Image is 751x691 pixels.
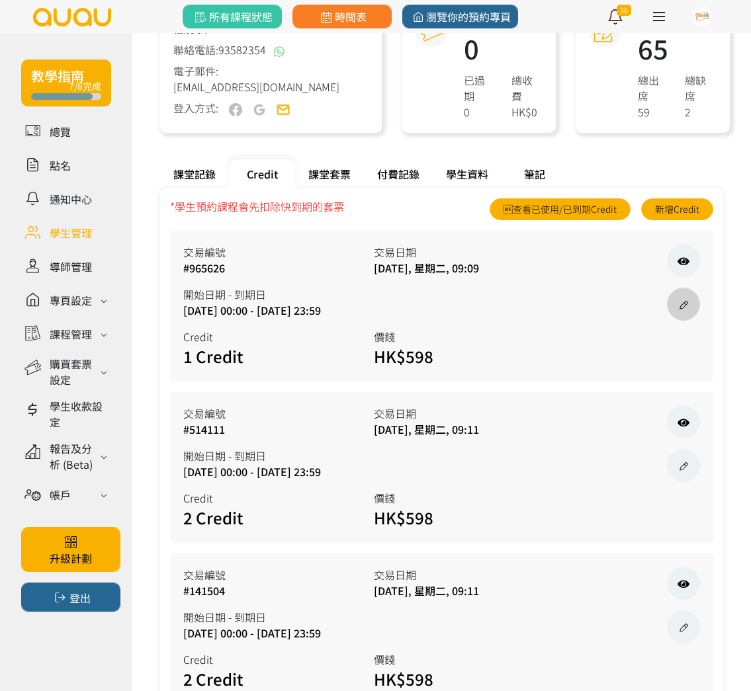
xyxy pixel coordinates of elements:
[502,159,568,188] div: 筆記
[318,9,366,24] span: 時間表
[183,583,226,598] div: #141504
[374,506,433,530] div: HK$598
[617,5,631,16] span: 36
[183,448,700,464] div: 開始日期 - 到期日
[292,5,392,28] a: 時間表
[183,651,243,667] div: Credit
[183,5,282,28] a: 所有課程狀態
[295,159,364,188] div: 課堂套票
[374,244,479,260] div: 交易日期
[638,104,670,120] div: 59
[173,100,218,116] div: 登入方式:
[511,104,543,120] div: HK$0
[464,104,496,120] div: 0
[464,72,496,104] div: 已過期
[374,567,479,583] div: 交易日期
[464,35,543,61] h1: 0
[173,63,369,95] div: 電子郵件:
[685,104,717,120] div: 2
[374,345,433,368] div: HK$598
[21,527,120,572] a: 升級計劃
[374,329,433,345] div: 價錢
[641,198,713,220] a: 新增Credit
[364,159,433,188] div: 付費記錄
[183,329,243,345] div: Credit
[229,159,295,188] div: Credit
[183,625,700,641] div: [DATE] 00:00 - [DATE] 23:59
[160,159,229,188] div: 課堂記錄
[183,421,226,437] div: #514111
[50,487,71,503] div: 帳戶
[638,35,717,61] h1: 65
[32,8,112,26] img: logo.svg
[374,651,433,667] div: 價錢
[192,9,272,24] span: 所有課程狀態
[50,292,92,308] div: 專頁設定
[183,244,226,260] div: 交易編號
[183,405,226,421] div: 交易編號
[274,46,285,57] img: whatsapp@2x.png
[50,440,97,472] div: 報告及分析 (Beta)
[183,667,243,691] div: 2 Credit
[173,79,339,95] span: [EMAIL_ADDRESS][DOMAIN_NAME]
[183,506,243,530] div: 2 Credit
[374,405,479,421] div: 交易日期
[229,103,242,116] img: user-fb-off.png
[183,464,700,479] div: [DATE] 00:00 - [DATE] 23:59
[170,198,344,220] div: *學生預約課程會先扣除快到期的套票
[490,198,631,220] a: 查看已使用/已到期Credit
[511,72,543,104] div: 總收費
[50,326,92,342] div: 課程管理
[374,667,433,691] div: HK$598
[183,345,243,368] div: 1 Credit
[218,42,266,58] span: 93582354
[253,103,266,116] img: user-google-off.png
[183,302,700,318] div: [DATE] 00:00 - [DATE] 23:59
[374,260,479,276] div: [DATE], 星期二, 09:09
[21,583,120,612] button: 登出
[183,609,700,625] div: 開始日期 - 到期日
[50,356,97,387] div: 購買套票設定
[277,103,290,116] img: user-email-on.png
[638,72,670,104] div: 總出席
[374,490,433,506] div: 價錢
[685,72,717,104] div: 總缺席
[173,42,369,58] div: 聯絡電話:
[183,567,226,583] div: 交易編號
[433,159,502,188] div: 學生資料
[374,421,479,437] div: [DATE], 星期二, 09:11
[183,490,243,506] div: Credit
[410,9,511,24] span: 瀏覽你的預約專頁
[374,583,479,598] div: [DATE], 星期二, 09:11
[183,260,226,276] div: #965626
[402,5,518,28] a: 瀏覽你的預約專頁
[183,286,700,302] div: 開始日期 - 到期日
